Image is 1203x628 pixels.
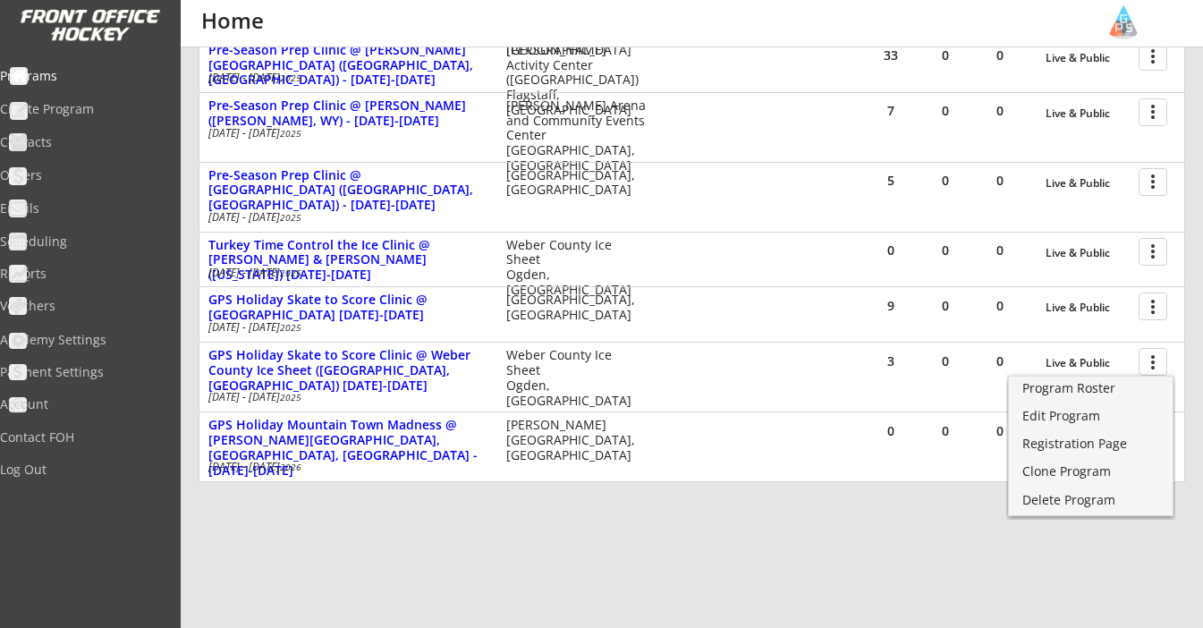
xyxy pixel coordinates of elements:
[1139,43,1167,71] button: more_vert
[506,168,647,199] div: [GEOGRAPHIC_DATA], [GEOGRAPHIC_DATA]
[1022,494,1159,506] div: Delete Program
[864,355,918,368] div: 3
[208,293,487,323] div: GPS Holiday Skate to Score Clinic @ [GEOGRAPHIC_DATA] [DATE]-[DATE]
[919,244,972,257] div: 0
[919,49,972,62] div: 0
[506,98,647,174] div: [PERSON_NAME] Arena and Community Events Center [GEOGRAPHIC_DATA], [GEOGRAPHIC_DATA]
[506,43,647,118] div: [PERSON_NAME] Activity Center ([GEOGRAPHIC_DATA]) Flagstaff, [GEOGRAPHIC_DATA]
[280,267,301,279] em: 2025
[506,418,647,463] div: [PERSON_NAME][GEOGRAPHIC_DATA], [GEOGRAPHIC_DATA]
[208,168,487,213] div: Pre-Season Prep Clinic @ [GEOGRAPHIC_DATA] ([GEOGRAPHIC_DATA], [GEOGRAPHIC_DATA]) - [DATE]-[DATE]
[919,105,972,117] div: 0
[1139,348,1167,376] button: more_vert
[280,211,301,224] em: 2025
[864,49,918,62] div: 33
[208,348,487,393] div: GPS Holiday Skate to Score Clinic @ Weber County Ice Sheet ([GEOGRAPHIC_DATA], [GEOGRAPHIC_DATA])...
[1046,247,1130,259] div: Live & Public
[1022,437,1159,450] div: Registration Page
[919,174,972,187] div: 0
[208,462,482,472] div: [DATE] - [DATE]
[1046,301,1130,314] div: Live & Public
[973,425,1027,437] div: 0
[208,43,487,88] div: Pre-Season Prep Clinic @ [PERSON_NAME][GEOGRAPHIC_DATA] ([GEOGRAPHIC_DATA], [GEOGRAPHIC_DATA]) - ...
[973,49,1027,62] div: 0
[864,105,918,117] div: 7
[506,348,647,408] div: Weber County Ice Sheet Ogden, [GEOGRAPHIC_DATA]
[208,98,487,129] div: Pre-Season Prep Clinic @ [PERSON_NAME] ([PERSON_NAME], WY) - [DATE]-[DATE]
[919,355,972,368] div: 0
[864,300,918,312] div: 9
[208,322,482,333] div: [DATE] - [DATE]
[864,244,918,257] div: 0
[1046,357,1130,369] div: Live & Public
[280,461,301,473] em: 2026
[208,72,482,83] div: [DATE] - [DATE]
[864,174,918,187] div: 5
[208,238,487,283] div: Turkey Time Control the Ice Clinic @ [PERSON_NAME] & [PERSON_NAME] ([US_STATE]) [DATE]-[DATE]
[208,128,482,139] div: [DATE] - [DATE]
[1022,465,1159,478] div: Clone Program
[280,321,301,334] em: 2025
[208,418,487,478] div: GPS Holiday Mountain Town Madness @ [PERSON_NAME][GEOGRAPHIC_DATA], [GEOGRAPHIC_DATA], [GEOGRAPHI...
[280,391,301,403] em: 2025
[864,425,918,437] div: 0
[973,174,1027,187] div: 0
[280,127,301,140] em: 2025
[1139,293,1167,320] button: more_vert
[1139,98,1167,126] button: more_vert
[1022,382,1159,395] div: Program Roster
[506,293,647,323] div: [GEOGRAPHIC_DATA], [GEOGRAPHIC_DATA]
[1009,432,1173,459] a: Registration Page
[973,105,1027,117] div: 0
[919,300,972,312] div: 0
[1009,404,1173,431] a: Edit Program
[280,72,301,84] em: 2025
[919,425,972,437] div: 0
[1009,377,1173,403] a: Program Roster
[1022,410,1159,422] div: Edit Program
[1046,52,1130,64] div: Live & Public
[1046,177,1130,190] div: Live & Public
[208,392,482,403] div: [DATE] - [DATE]
[1046,107,1130,120] div: Live & Public
[208,212,482,223] div: [DATE] - [DATE]
[1139,168,1167,196] button: more_vert
[973,244,1027,257] div: 0
[1139,238,1167,266] button: more_vert
[973,300,1027,312] div: 0
[208,267,482,278] div: [DATE] - [DATE]
[506,238,647,298] div: Weber County Ice Sheet Ogden, [GEOGRAPHIC_DATA]
[973,355,1027,368] div: 0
